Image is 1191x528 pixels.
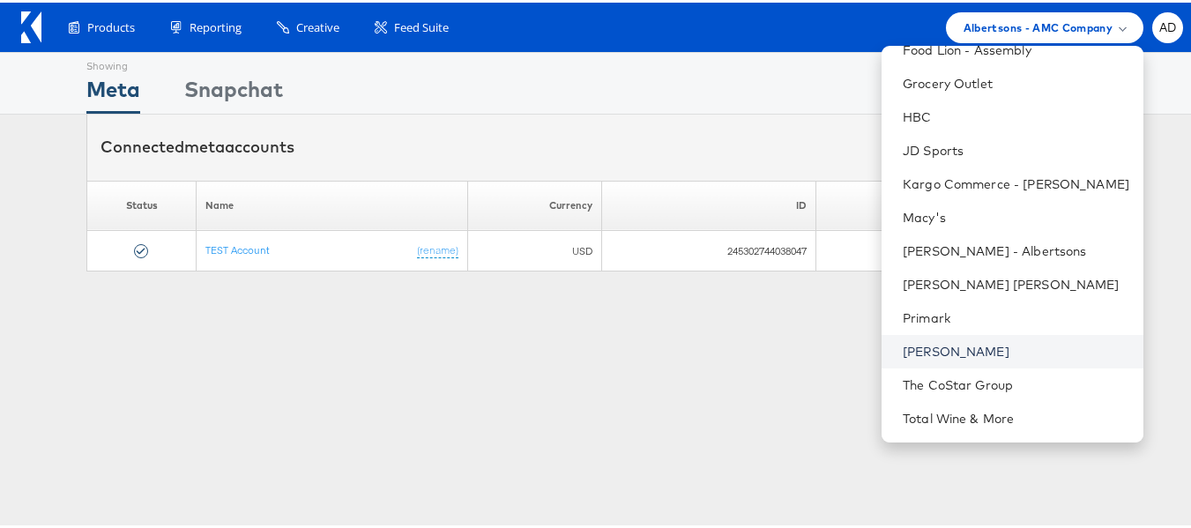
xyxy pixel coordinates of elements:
[903,72,1129,90] a: Grocery Outlet
[296,17,339,33] span: Creative
[903,273,1129,291] a: [PERSON_NAME] [PERSON_NAME]
[964,16,1113,34] span: Albertsons - AMC Company
[602,228,815,269] td: 245302744038047
[87,178,197,228] th: Status
[417,241,458,256] a: (rename)
[903,407,1129,425] a: Total Wine & More
[903,173,1129,190] a: Kargo Commerce - [PERSON_NAME]
[903,240,1129,257] a: [PERSON_NAME] - Albertsons
[86,71,140,111] div: Meta
[467,178,602,228] th: Currency
[87,17,135,33] span: Products
[86,50,140,71] div: Showing
[903,340,1129,358] a: [PERSON_NAME]
[903,106,1129,123] a: HBC
[903,139,1129,157] a: JD Sports
[184,134,225,154] span: meta
[815,228,1077,269] td: America/Los_Angeles
[903,307,1129,324] a: Primark
[1159,19,1177,31] span: AD
[205,241,270,254] a: TEST Account
[815,178,1077,228] th: Timezone
[903,206,1129,224] a: Macy's
[903,374,1129,391] a: The CoStar Group
[394,17,449,33] span: Feed Suite
[190,17,242,33] span: Reporting
[100,133,294,156] div: Connected accounts
[903,39,1129,56] a: Food Lion - Assembly
[602,178,815,228] th: ID
[467,228,602,269] td: USD
[197,178,468,228] th: Name
[184,71,283,111] div: Snapchat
